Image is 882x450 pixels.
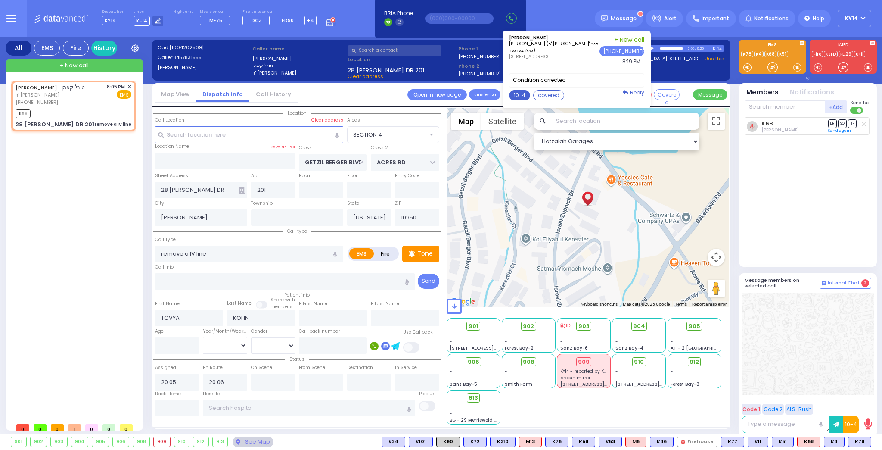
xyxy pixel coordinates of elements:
[16,109,31,118] span: K68
[51,424,64,431] span: 0
[623,89,644,97] a: Reply
[509,90,530,100] button: 10-4
[203,400,415,416] input: Search hospital
[102,9,124,15] label: Dispatcher
[349,248,374,259] label: EMS
[419,391,435,397] label: Pick up
[739,43,806,49] label: EMS
[251,364,272,371] label: On Scene
[671,381,699,387] span: Forest Bay-3
[203,364,223,371] label: En Route
[797,437,820,447] div: ALS
[395,200,401,207] label: ZIP
[173,54,202,61] span: 8457831555
[861,279,869,287] span: 2
[671,338,673,345] span: -
[133,437,149,447] div: 908
[614,35,644,44] a: + New call
[251,200,273,207] label: Township
[505,345,534,351] span: Forest Bay-2
[347,364,373,371] label: Destination
[625,437,646,447] div: ALS KJ
[828,128,851,133] a: Send again
[469,322,478,331] span: 901
[68,424,81,431] span: 1
[409,437,433,447] div: K101
[107,84,125,90] span: 8:05 PM
[572,437,595,447] div: BLS
[764,51,776,57] a: K68
[134,16,150,26] span: K-14
[615,381,697,387] span: [STREET_ADDRESS][PERSON_NAME]
[233,437,273,447] div: See map
[599,437,622,447] div: K53
[810,43,877,49] label: KJFD
[450,381,477,387] span: Sanz Bay-5
[102,424,115,431] span: 0
[560,332,563,338] span: -
[203,328,247,335] div: Year/Month/Week/Day
[155,236,176,243] label: Call Type
[697,44,705,53] div: 0:25
[650,437,674,447] div: BLS
[523,322,534,331] span: 902
[615,368,618,375] span: -
[252,17,262,24] span: DC3
[213,437,228,447] div: 913
[34,41,60,56] div: EMS
[708,249,725,266] button: Map camera controls
[384,9,413,17] span: BRIA Phone
[16,424,29,431] span: 0
[533,90,564,100] button: covered
[63,41,89,56] div: Fire
[283,228,311,234] span: Call type
[425,13,494,24] input: (000)000-00000
[395,364,417,371] label: In Service
[348,45,441,56] input: Search a contact
[155,328,164,335] label: Age
[299,144,314,151] label: Cross 1
[347,117,360,124] label: Areas
[299,328,340,335] label: Call back number
[382,437,405,447] div: K24
[158,54,250,61] label: Caller:
[227,300,252,307] label: Last Name
[721,437,744,447] div: BLS
[671,375,673,381] span: -
[200,9,233,15] label: Medic on call
[689,358,699,366] span: 912
[371,144,388,151] label: Cross 2
[519,437,542,447] div: ALS
[708,112,725,130] button: Toggle fullscreen view
[505,375,507,381] span: -
[353,131,382,139] span: SECTION 4
[611,14,637,23] span: Message
[828,280,860,286] span: Internal Chat
[848,119,857,128] span: TR
[251,172,259,179] label: Apt
[348,56,456,63] label: Location
[348,66,424,73] span: 28 [PERSON_NAME] DR 201
[34,424,47,431] span: 0
[777,51,788,57] a: K51
[155,200,164,207] label: City
[174,437,189,447] div: 910
[505,368,507,375] span: -
[576,357,592,367] div: 909
[754,51,764,57] a: K4
[34,13,91,24] img: Logo
[299,300,327,307] label: P First Name
[519,437,542,447] div: M13
[113,437,129,447] div: 906
[545,437,568,447] div: K76
[813,15,824,22] span: Help
[671,345,734,351] span: AT - 2 [GEOGRAPHIC_DATA]
[741,51,753,57] a: K78
[560,338,563,345] span: -
[285,356,309,362] span: Status
[242,9,317,15] label: Fire units on call
[545,437,568,447] div: BLS
[239,187,245,194] span: Other building occupants
[681,440,685,444] img: red-radio-icon.svg
[578,322,590,331] span: 903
